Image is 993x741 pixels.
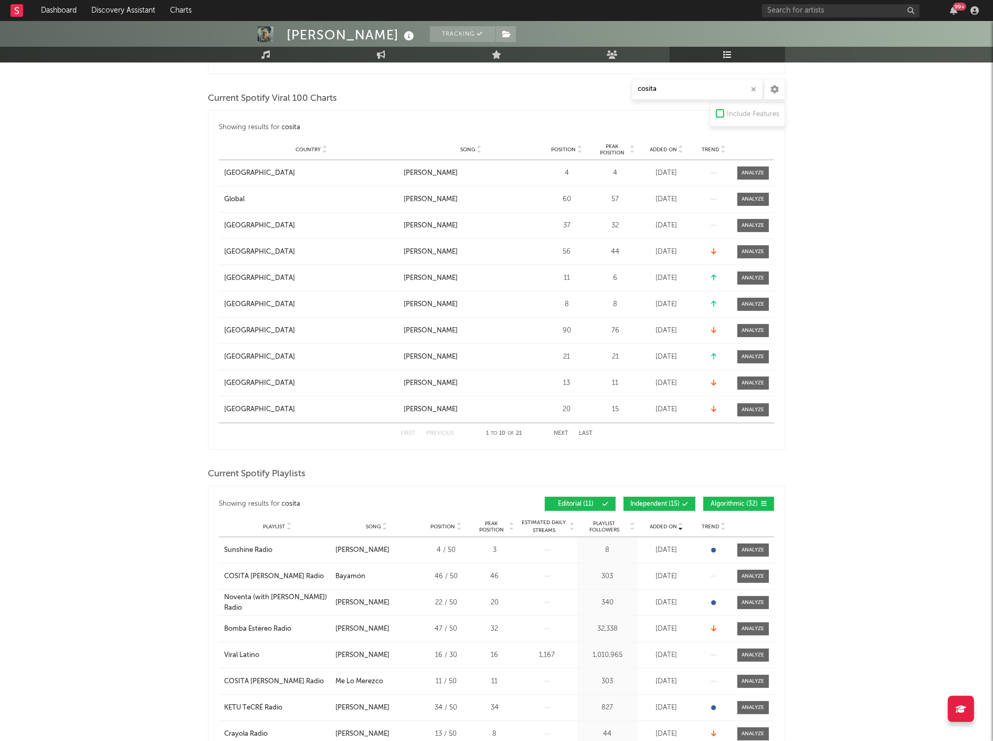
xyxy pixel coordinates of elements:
[596,404,635,415] div: 15
[224,404,295,415] div: [GEOGRAPHIC_DATA]
[224,299,295,310] div: [GEOGRAPHIC_DATA]
[224,624,291,634] div: Bomba Estéreo Radio
[404,221,538,231] a: [PERSON_NAME]
[224,571,324,582] div: COSITA [PERSON_NAME] Radio
[282,498,301,510] div: cosita
[640,168,693,179] div: [DATE]
[224,194,245,205] div: Global
[543,404,590,415] div: 20
[404,194,538,205] a: [PERSON_NAME]
[224,545,272,556] div: Sunshine Radio
[632,79,763,100] input: Search Playlists/Charts
[596,194,635,205] div: 57
[640,624,693,634] div: [DATE]
[404,299,538,310] a: [PERSON_NAME]
[404,221,458,231] div: [PERSON_NAME]
[404,352,458,362] div: [PERSON_NAME]
[520,650,575,661] div: 1,167
[596,299,635,310] div: 8
[224,404,398,415] a: [GEOGRAPHIC_DATA]
[596,143,629,156] span: Peak Position
[596,378,635,389] div: 11
[580,598,635,608] div: 340
[404,326,538,336] a: [PERSON_NAME]
[552,147,576,153] span: Position
[263,524,285,530] span: Playlist
[640,703,693,713] div: [DATE]
[224,326,398,336] a: [GEOGRAPHIC_DATA]
[404,273,458,284] div: [PERSON_NAME]
[404,378,538,389] a: [PERSON_NAME]
[335,676,383,687] div: Me Lo Merezco
[404,404,458,415] div: [PERSON_NAME]
[224,592,330,613] a: Noventa (with [PERSON_NAME]) Radio
[404,247,538,257] a: [PERSON_NAME]
[208,92,337,105] span: Current Spotify Viral 100 Charts
[224,703,282,713] div: KETU TeCRÉ Radio
[224,299,398,310] a: [GEOGRAPHIC_DATA]
[596,221,635,231] div: 32
[475,703,514,713] div: 34
[624,497,695,511] button: Independent(15)
[219,497,496,511] div: Showing results for
[335,650,389,661] div: [PERSON_NAME]
[404,273,538,284] a: [PERSON_NAME]
[543,299,590,310] div: 8
[219,121,496,134] div: Showing results for
[224,545,330,556] a: Sunshine Radio
[224,168,398,179] a: [GEOGRAPHIC_DATA]
[543,273,590,284] div: 11
[224,273,398,284] a: [GEOGRAPHIC_DATA]
[702,147,720,153] span: Trend
[295,147,321,153] span: Country
[475,624,514,634] div: 32
[596,352,635,362] div: 21
[630,501,680,507] span: Independent ( 15 )
[224,624,330,634] a: Bomba Estéreo Radio
[520,519,568,535] span: Estimated Daily Streams
[475,520,508,533] span: Peak Position
[404,168,458,179] div: [PERSON_NAME]
[422,650,470,661] div: 16 / 30
[404,194,458,205] div: [PERSON_NAME]
[422,729,470,739] div: 13 / 50
[640,247,693,257] div: [DATE]
[552,501,600,507] span: Editorial ( 11 )
[224,326,295,336] div: [GEOGRAPHIC_DATA]
[640,194,693,205] div: [DATE]
[475,729,514,739] div: 8
[580,650,635,661] div: 1,010,965
[366,524,381,530] span: Song
[580,571,635,582] div: 303
[224,352,398,362] a: [GEOGRAPHIC_DATA]
[650,524,677,530] span: Added On
[543,221,590,231] div: 37
[422,545,470,556] div: 4 / 50
[224,650,330,661] a: Viral Latino
[596,326,635,336] div: 76
[475,676,514,687] div: 11
[335,703,389,713] div: [PERSON_NAME]
[703,497,774,511] button: Algorithmic(32)
[543,168,590,179] div: 4
[335,571,365,582] div: Bayamón
[543,352,590,362] div: 21
[224,571,330,582] a: COSITA [PERSON_NAME] Radio
[545,497,616,511] button: Editorial(11)
[640,352,693,362] div: [DATE]
[404,299,458,310] div: [PERSON_NAME]
[404,352,538,362] a: [PERSON_NAME]
[640,378,693,389] div: [DATE]
[224,729,268,739] div: Crayola Radio
[475,571,514,582] div: 46
[640,326,693,336] div: [DATE]
[640,676,693,687] div: [DATE]
[580,624,635,634] div: 32,338
[580,520,629,533] span: Playlist Followers
[400,431,416,436] button: First
[596,247,635,257] div: 44
[475,545,514,556] div: 3
[596,273,635,284] div: 6
[335,598,389,608] div: [PERSON_NAME]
